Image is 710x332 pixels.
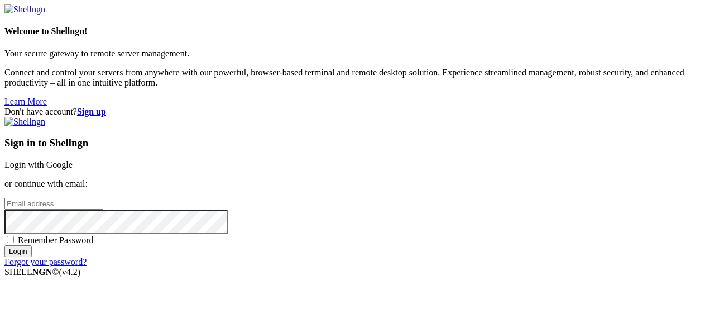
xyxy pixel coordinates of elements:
input: Remember Password [7,236,14,243]
span: Remember Password [18,235,94,245]
p: or continue with email: [4,179,706,189]
div: Don't have account? [4,107,706,117]
a: Forgot your password? [4,257,87,267]
a: Sign up [77,107,106,116]
a: Learn More [4,97,47,106]
h3: Sign in to Shellngn [4,137,706,149]
p: Connect and control your servers from anywhere with our powerful, browser-based terminal and remo... [4,68,706,88]
img: Shellngn [4,117,45,127]
b: NGN [32,267,52,277]
p: Your secure gateway to remote server management. [4,49,706,59]
span: 4.2.0 [59,267,81,277]
input: Login [4,245,32,257]
img: Shellngn [4,4,45,15]
a: Login with Google [4,160,73,169]
span: SHELL © [4,267,80,277]
h4: Welcome to Shellngn! [4,26,706,36]
input: Email address [4,198,103,210]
